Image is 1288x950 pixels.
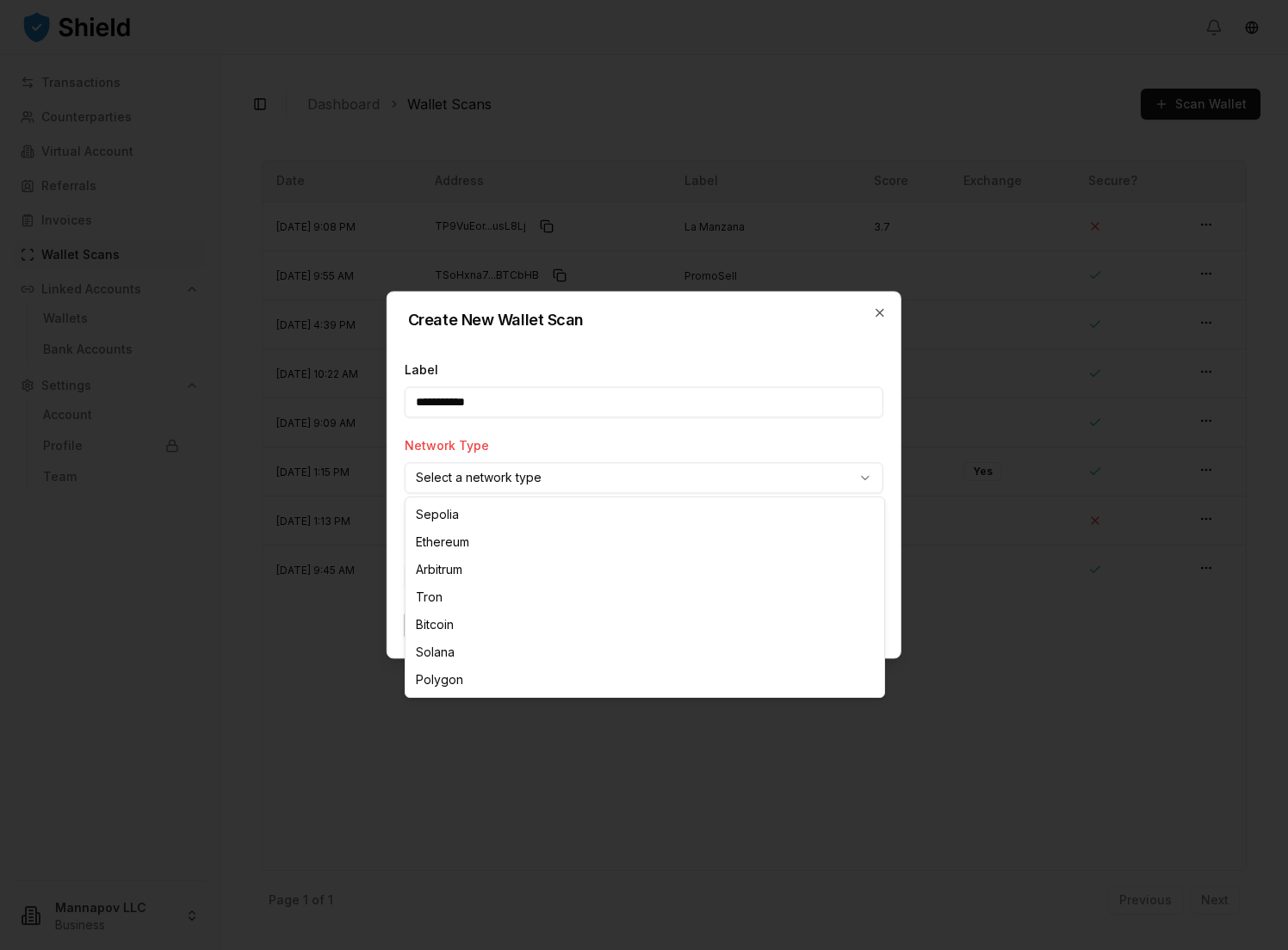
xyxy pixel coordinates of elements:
span: Bitcoin [416,616,454,633]
span: Ethereum [416,534,469,551]
span: Sepolia [416,506,459,523]
span: Polygon [416,671,463,688]
span: Tron [416,589,443,606]
span: Arbitrum [416,561,462,578]
span: Solana [416,644,455,661]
